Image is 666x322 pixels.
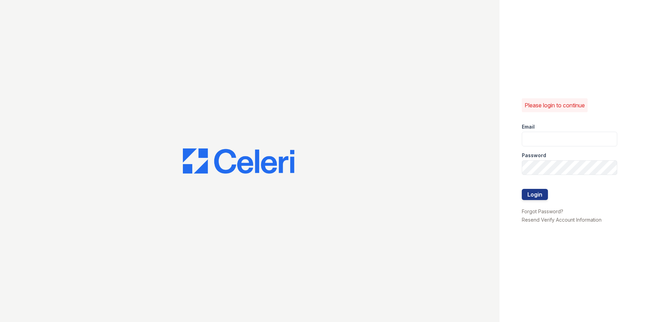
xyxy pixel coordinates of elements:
button: Login [522,189,548,200]
p: Please login to continue [525,101,585,109]
label: Password [522,152,546,159]
label: Email [522,123,535,130]
a: Forgot Password? [522,208,563,214]
img: CE_Logo_Blue-a8612792a0a2168367f1c8372b55b34899dd931a85d93a1a3d3e32e68fde9ad4.png [183,148,294,174]
a: Resend Verify Account Information [522,217,602,223]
